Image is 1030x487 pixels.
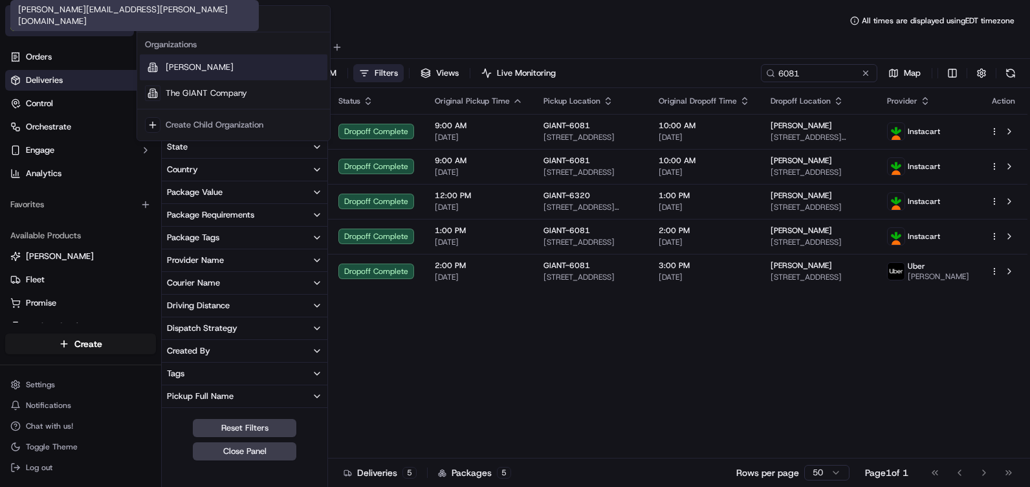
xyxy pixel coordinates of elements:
span: Instacart [908,161,940,172]
span: [DATE] [659,132,750,142]
img: profile_instacart_ahold_partner.png [888,228,904,245]
span: [PERSON_NAME] [908,271,969,282]
span: Pickup Location [543,96,600,106]
button: Created By [162,340,327,362]
span: [STREET_ADDRESS] [543,167,638,177]
span: Analytics [26,168,61,179]
div: Tags [167,368,184,379]
img: profile_instacart_ahold_partner.png [888,158,904,175]
div: State [167,141,188,153]
span: GIANT-6081 [543,225,590,236]
span: Instacart [908,196,940,207]
a: 💻API Documentation [104,183,213,206]
span: [STREET_ADDRESS] [771,237,866,247]
div: Pickup Business Name [167,413,253,425]
span: [STREET_ADDRESS][PERSON_NAME][PERSON_NAME] [771,132,866,142]
a: Promise [10,297,151,309]
div: Organizations [140,35,327,54]
span: GIANT-6081 [543,120,590,131]
span: Map [904,67,921,79]
span: All times are displayed using EDT timezone [862,16,1014,26]
div: Start new chat [44,124,212,137]
span: [DATE] [659,237,750,247]
button: Tags [162,363,327,385]
span: Original Dropoff Time [659,96,737,106]
span: Pylon [129,220,157,229]
a: Deliveries [5,70,156,91]
span: Fleet [26,274,45,286]
div: Package Requirements [167,209,254,221]
span: Engage [26,144,54,156]
span: 2:00 PM [435,260,523,271]
a: Product Catalog [10,321,151,332]
span: Dropoff Location [771,96,831,106]
div: 5 [402,467,417,479]
div: Driving Distance [167,300,230,311]
span: Provider [887,96,917,106]
span: [STREET_ADDRESS] [771,272,866,282]
span: 9:00 AM [435,155,523,166]
span: Status [338,96,360,106]
a: Analytics [5,163,156,184]
button: Control [5,93,156,114]
span: 9:00 AM [435,120,523,131]
button: Start new chat [220,128,236,143]
img: profile_uber_ahold_partner.png [888,263,904,280]
button: Filters [353,64,404,82]
span: Log out [26,462,52,473]
button: Country [162,159,327,181]
button: Engage [5,140,156,161]
a: Fleet [10,274,151,286]
span: [STREET_ADDRESS][PERSON_NAME][PERSON_NAME] [543,202,638,212]
div: Country [167,164,198,176]
span: [STREET_ADDRESS] [771,167,866,177]
span: [DATE] [435,237,523,247]
button: Views [415,64,465,82]
span: [DATE] [435,272,523,282]
span: [STREET_ADDRESS] [771,202,866,212]
span: Live Monitoring [497,67,556,79]
span: 2:00 PM [659,225,750,236]
span: [PERSON_NAME] [771,260,832,271]
span: [DATE] [435,132,523,142]
a: [PERSON_NAME] [10,251,151,262]
button: Create [5,334,156,354]
span: Filters [375,67,398,79]
div: 💻 [109,189,120,199]
div: 📗 [13,189,23,199]
span: [STREET_ADDRESS] [543,272,638,282]
span: 1:00 PM [435,225,523,236]
button: Settings [5,376,156,394]
span: Promise [26,297,56,309]
span: [STREET_ADDRESS] [543,132,638,142]
span: Knowledge Base [26,188,99,201]
p: Rows per page [736,466,799,479]
button: Orchestrate [5,117,156,137]
span: Uber [908,261,925,271]
span: Orders [26,51,52,63]
span: 10:00 AM [659,155,750,166]
button: Live Monitoring [476,64,562,82]
span: Product Catalog [26,321,88,332]
button: Refresh [1002,64,1020,82]
span: [PERSON_NAME] [771,190,832,201]
div: Provider Name [167,255,224,266]
span: [DATE] [435,167,523,177]
span: [STREET_ADDRESS] [543,237,638,247]
button: Dispatch Strategy [162,317,327,339]
span: [DATE] [659,167,750,177]
div: Page 1 of 1 [865,466,908,479]
span: GIANT-6081 [543,155,590,166]
button: Notifications [5,396,156,414]
span: GIANT-6081 [543,260,590,271]
div: Packages [438,466,511,479]
div: Package Value [167,187,223,198]
span: [PERSON_NAME] [166,62,234,73]
span: Instacart [908,126,940,137]
img: profile_instacart_ahold_partner.png [888,193,904,210]
button: Pickup Business Name [162,408,327,430]
div: Deliveries [344,466,417,479]
a: Powered byPylon [91,219,157,229]
span: [PERSON_NAME] [26,251,94,262]
button: Reset Filters [193,419,296,437]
